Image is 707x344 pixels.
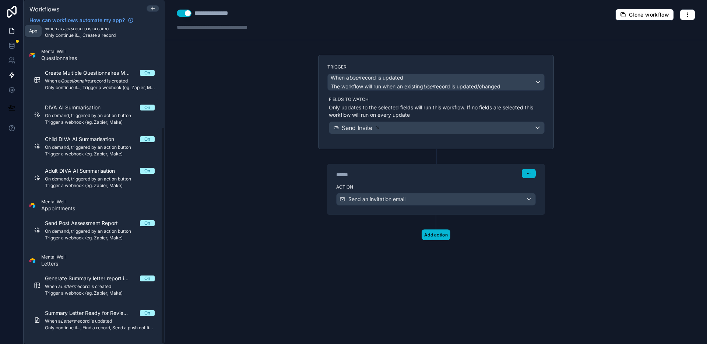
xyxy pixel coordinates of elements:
span: Clone workflow [629,11,669,18]
span: How can workflows automate my app? [29,17,125,24]
span: When a record is updated [331,74,403,81]
a: How can workflows automate my app? [27,17,137,24]
span: Send Invite [342,123,372,132]
p: Only updates to the selected fields will run this workflow. If no fields are selected this workfl... [329,104,545,119]
button: Clone workflow [615,9,674,21]
label: Trigger [327,64,545,70]
div: App [29,28,37,34]
button: Send an invitation email [336,193,536,206]
label: Fields to watch [329,96,545,102]
span: Send an invitation email [348,196,405,203]
label: Action [336,184,536,190]
button: Send Invite [329,122,545,134]
button: Add action [422,229,450,240]
em: User [349,74,360,81]
span: Workflows [29,6,59,13]
em: User [423,83,434,89]
button: When aUserrecord is updatedThe workflow will run when an existingUserrecord is updated/changed [327,74,545,91]
span: The workflow will run when an existing record is updated/changed [331,83,500,89]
